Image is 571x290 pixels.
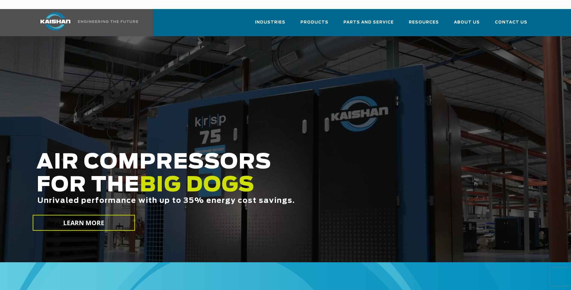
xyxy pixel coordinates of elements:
[495,14,527,35] a: Contact Us
[37,197,295,204] span: Unrivaled performance with up to 35% energy cost savings.
[409,19,439,26] span: Resources
[454,19,480,26] span: About Us
[343,19,394,26] span: Parts and Service
[33,12,78,30] img: kaishan logo
[78,20,138,23] img: Engineering the future
[300,19,328,26] span: Products
[495,19,527,26] span: Contact Us
[255,14,285,35] a: Industries
[300,14,328,35] a: Products
[33,215,135,231] a: LEARN MORE
[63,219,104,227] span: LEARN MORE
[409,14,439,35] a: Resources
[343,14,394,35] a: Parts and Service
[454,14,480,35] a: About Us
[140,175,255,196] span: BIG DOGS
[36,151,451,224] h2: AIR COMPRESSORS FOR THE
[255,19,285,26] span: Industries
[33,9,139,36] a: Kaishan USA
